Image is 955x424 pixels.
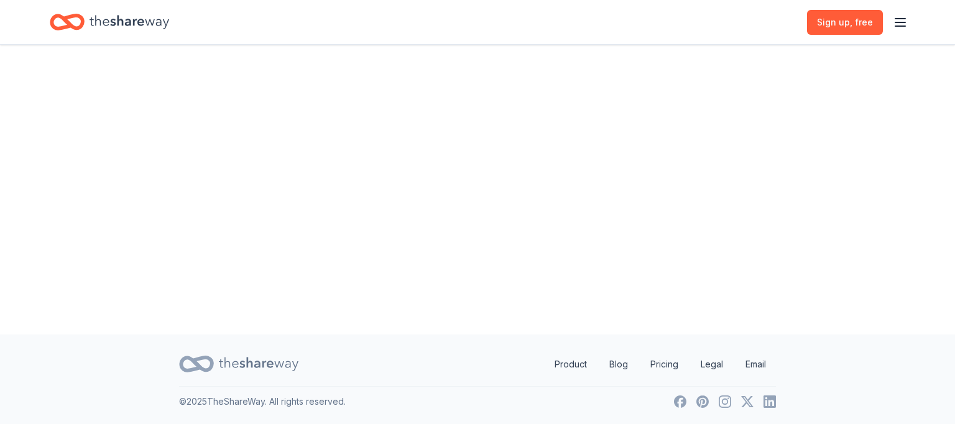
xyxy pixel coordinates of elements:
span: , free [850,17,873,27]
a: Product [545,352,597,377]
a: Pricing [640,352,688,377]
span: Sign up [817,15,873,30]
a: Sign up, free [807,10,883,35]
a: Legal [691,352,733,377]
a: Email [736,352,776,377]
nav: quick links [545,352,776,377]
p: © 2025 TheShareWay. All rights reserved. [179,394,346,409]
a: Home [50,7,169,37]
a: Blog [599,352,638,377]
